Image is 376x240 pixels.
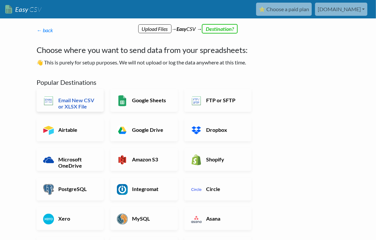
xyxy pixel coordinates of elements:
img: Shopify App & API [191,155,202,165]
img: Integromat App & API [117,184,128,195]
a: ← back [37,27,53,33]
h6: Microsoft OneDrive [57,156,97,169]
a: Email New CSV or XLSX File [37,89,104,112]
a: Shopify [184,148,252,171]
h6: Integromat [131,186,171,192]
h6: Asana [204,215,245,222]
img: Google Sheets App & API [117,95,128,106]
h6: Airtable [57,127,97,133]
h6: Xero [57,215,97,222]
a: EasyCSV [5,3,41,16]
a: Dropbox [184,118,252,141]
a: Asana [184,207,252,230]
img: Airtable App & API [43,125,54,136]
a: Xero [37,207,104,230]
div: → CSV → [30,18,346,33]
h5: Popular Destinations [37,78,260,86]
img: Asana App & API [191,214,202,225]
img: PostgreSQL App & API [43,184,54,195]
img: Xero App & API [43,214,54,225]
span: CSV [29,5,41,13]
img: FTP or SFTP App & API [191,95,202,106]
img: Google Drive App & API [117,125,128,136]
a: [DOMAIN_NAME] [315,3,367,16]
h6: Google Drive [131,127,171,133]
h6: Shopify [204,156,245,162]
h6: Google Sheets [131,97,171,103]
a: PostgreSQL [37,178,104,201]
a: Google Drive [110,118,177,141]
a: FTP or SFTP [184,89,252,112]
h6: Dropbox [204,127,245,133]
h6: Email New CSV or XLSX File [57,97,97,109]
h6: FTP or SFTP [204,97,245,103]
img: Dropbox App & API [191,125,202,136]
p: 👋 This is purely for setup purposes. We will not upload or log the data anywhere at this time. [37,59,260,66]
a: MySQL [110,207,177,230]
a: ⭐ Choose a paid plan [256,3,312,16]
img: MySQL App & API [117,214,128,225]
a: Circle [184,178,252,201]
h6: MySQL [131,215,171,222]
h6: Amazon S3 [131,156,171,162]
a: Microsoft OneDrive [37,148,104,171]
a: Google Sheets [110,89,177,112]
img: Amazon S3 App & API [117,155,128,165]
h4: Choose where you want to send data from your spreadsheets: [37,44,260,56]
h6: Circle [204,186,245,192]
a: Amazon S3 [110,148,177,171]
h6: PostgreSQL [57,186,97,192]
img: Email New CSV or XLSX File App & API [43,95,54,106]
img: Circle App & API [191,184,202,195]
img: Microsoft OneDrive App & API [43,155,54,165]
a: Integromat [110,178,177,201]
a: Airtable [37,118,104,141]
